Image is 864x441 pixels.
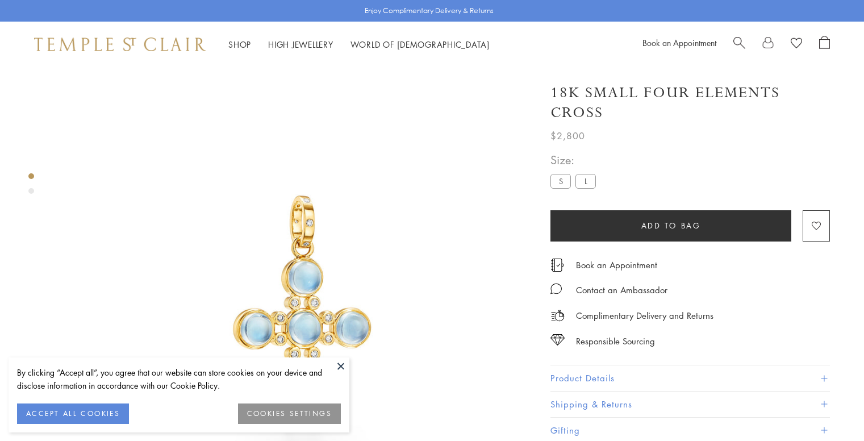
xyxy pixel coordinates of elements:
label: L [575,174,596,188]
a: ShopShop [228,39,251,50]
p: Complimentary Delivery and Returns [576,309,713,323]
div: Responsible Sourcing [576,334,655,348]
img: icon_delivery.svg [550,309,565,323]
button: Add to bag [550,210,791,242]
div: Contact an Ambassador [576,283,667,297]
nav: Main navigation [228,38,490,52]
div: By clicking “Accept all”, you agree that our website can store cookies on your device and disclos... [17,366,341,392]
iframe: Gorgias live chat messenger [807,388,853,430]
button: Product Details [550,365,830,391]
button: Shipping & Returns [550,392,830,417]
a: View Wishlist [791,36,802,53]
h1: 18K Small Four Elements Cross [550,83,830,123]
div: Product gallery navigation [28,170,34,203]
a: Open Shopping Bag [819,36,830,53]
p: Enjoy Complimentary Delivery & Returns [365,5,494,16]
img: MessageIcon-01_2.svg [550,283,562,294]
a: Search [733,36,745,53]
button: COOKIES SETTINGS [238,403,341,424]
span: Add to bag [641,219,701,232]
button: ACCEPT ALL COOKIES [17,403,129,424]
a: High JewelleryHigh Jewellery [268,39,333,50]
img: icon_sourcing.svg [550,334,565,346]
a: World of [DEMOGRAPHIC_DATA]World of [DEMOGRAPHIC_DATA] [350,39,490,50]
img: icon_appointment.svg [550,259,564,272]
img: Temple St. Clair [34,38,206,51]
a: Book an Appointment [576,259,657,271]
a: Book an Appointment [642,37,716,48]
label: S [550,174,571,188]
span: Size: [550,151,600,169]
span: $2,800 [550,128,585,143]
